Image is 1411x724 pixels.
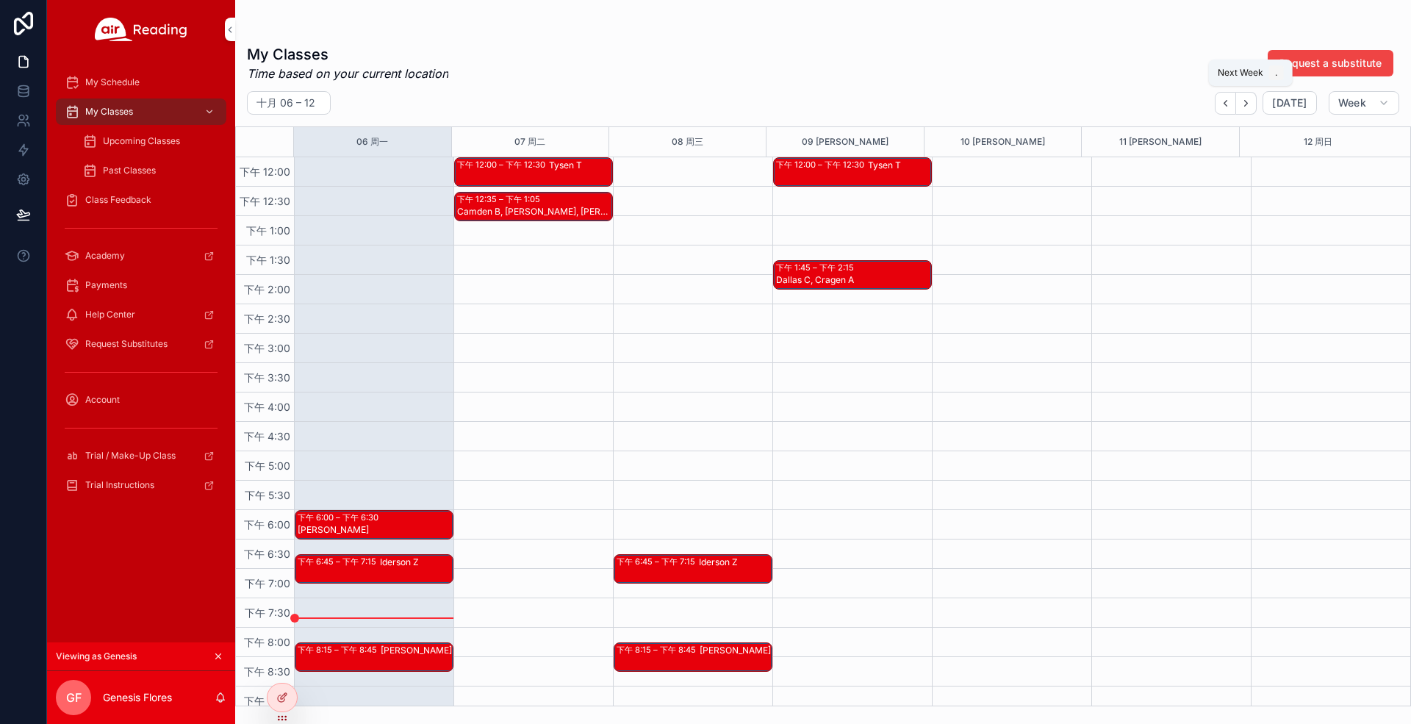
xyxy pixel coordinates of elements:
[240,518,294,531] span: 下午 6:00
[85,106,133,118] span: My Classes
[95,18,187,41] img: App logo
[295,555,453,583] div: 下午 6:45 – 下午 7:15Iderson Z
[56,301,226,328] a: Help Center
[256,96,315,110] h2: 十月 06 – 12
[356,127,388,157] button: 06 周一
[85,194,151,206] span: Class Feedback
[672,127,703,157] button: 08 周三
[85,394,120,406] span: Account
[236,165,294,178] span: 下午 12:00
[73,157,226,184] a: Past Classes
[776,159,868,171] div: 下午 12:00 – 下午 12:30
[380,556,452,568] div: Iderson Z
[56,272,226,298] a: Payments
[56,98,226,125] a: My Classes
[56,69,226,96] a: My Schedule
[243,254,294,266] span: 下午 1:30
[103,690,172,705] p: Genesis Flores
[236,195,294,207] span: 下午 12:30
[776,262,858,273] div: 下午 1:45 – 下午 2:15
[56,650,137,662] span: Viewing as Genesis
[776,274,930,286] div: Dallas C, Cragen A
[549,160,611,171] div: Tysen T
[457,193,544,205] div: 下午 12:35 – 下午 1:05
[240,401,294,413] span: 下午 4:00
[240,636,294,648] span: 下午 8:00
[1338,96,1366,110] span: Week
[85,279,127,291] span: Payments
[1279,56,1382,71] span: Request a substitute
[56,442,226,469] a: Trial / Make-Up Class
[241,577,294,589] span: 下午 7:00
[240,342,294,354] span: 下午 3:00
[961,127,1045,157] button: 10 [PERSON_NAME]
[47,59,235,517] div: scrollable content
[381,645,452,656] div: [PERSON_NAME]
[243,224,294,237] span: 下午 1:00
[455,193,612,221] div: 下午 12:35 – 下午 1:05Camden B, [PERSON_NAME], [PERSON_NAME], [GEOGRAPHIC_DATA] E
[247,44,448,65] h1: My Classes
[455,158,612,186] div: 下午 12:00 – 下午 12:30Tysen T
[298,644,381,656] div: 下午 8:15 – 下午 8:45
[85,250,125,262] span: Academy
[1218,67,1263,79] span: Next Week
[241,606,294,619] span: 下午 7:30
[240,695,294,707] span: 下午 9:00
[1236,92,1257,115] button: Next
[85,479,154,491] span: Trial Instructions
[1263,91,1316,115] button: [DATE]
[514,127,545,157] button: 07 周二
[56,472,226,498] a: Trial Instructions
[1215,92,1236,115] button: Back
[617,644,700,656] div: 下午 8:15 – 下午 8:45
[298,512,382,523] div: 下午 6:00 – 下午 6:30
[1119,127,1202,157] button: 11 [PERSON_NAME]
[241,489,294,501] span: 下午 5:30
[103,165,156,176] span: Past Classes
[103,135,180,147] span: Upcoming Classes
[73,128,226,154] a: Upcoming Classes
[85,338,168,350] span: Request Substitutes
[295,511,453,539] div: 下午 6:00 – 下午 6:30[PERSON_NAME]
[240,371,294,384] span: 下午 3:30
[85,76,140,88] span: My Schedule
[617,556,699,567] div: 下午 6:45 – 下午 7:15
[56,187,226,213] a: Class Feedback
[85,450,176,462] span: Trial / Make-Up Class
[1304,127,1332,157] button: 12 周日
[240,430,294,442] span: 下午 4:30
[1329,91,1399,115] button: Week
[247,65,448,82] em: Time based on your current location
[295,643,453,671] div: 下午 8:15 – 下午 8:45[PERSON_NAME]
[240,665,294,678] span: 下午 8:30
[1272,96,1307,110] span: [DATE]
[699,556,771,568] div: Iderson Z
[774,158,931,186] div: 下午 12:00 – 下午 12:30Tysen T
[868,160,930,171] div: Tysen T
[85,309,135,320] span: Help Center
[240,283,294,295] span: 下午 2:00
[298,556,380,567] div: 下午 6:45 – 下午 7:15
[56,331,226,357] a: Request Substitutes
[240,548,294,560] span: 下午 6:30
[457,159,549,171] div: 下午 12:00 – 下午 12:30
[1271,67,1282,79] span: .
[1268,50,1393,76] button: Request a substitute
[66,689,82,706] span: GF
[774,261,931,289] div: 下午 1:45 – 下午 2:15Dallas C, Cragen A
[802,127,888,157] button: 09 [PERSON_NAME]
[241,459,294,472] span: 下午 5:00
[614,555,772,583] div: 下午 6:45 – 下午 7:15Iderson Z
[700,645,771,656] div: [PERSON_NAME]
[457,206,611,218] div: Camden B, [PERSON_NAME], [PERSON_NAME], [GEOGRAPHIC_DATA] E
[298,524,452,536] div: [PERSON_NAME]
[56,243,226,269] a: Academy
[240,312,294,325] span: 下午 2:30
